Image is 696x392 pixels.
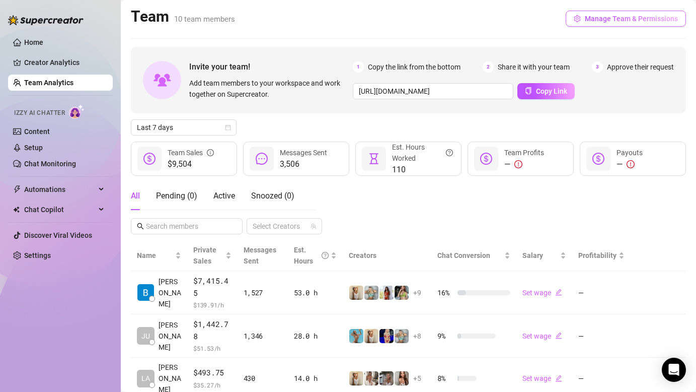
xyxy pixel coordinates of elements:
span: Approve their request [607,61,674,73]
span: info-circle [207,147,214,158]
span: $493.75 [193,367,231,379]
span: [PERSON_NAME] [159,276,181,309]
span: JU [141,331,150,342]
span: dollar-circle [143,153,156,165]
span: Team Profits [504,149,544,157]
span: 110 [392,164,453,176]
span: Copy Link [536,87,567,95]
span: Private Sales [193,246,216,265]
span: $9,504 [168,158,214,170]
span: Copy the link from the bottom [368,61,460,73]
span: edit [555,332,562,339]
span: [PERSON_NAME] [159,319,181,353]
img: Nora [395,371,409,385]
span: setting [574,15,581,22]
span: team [311,223,317,229]
span: Salary [522,251,543,259]
div: Team Sales [168,147,214,158]
img: Dominis [349,329,363,343]
span: Profitability [578,251,616,259]
span: 16 % [437,287,453,298]
span: + 8 [413,331,421,342]
span: dollar-circle [480,153,492,165]
div: 1,527 [244,287,282,298]
img: Milu [364,371,378,385]
span: question-circle [446,142,453,164]
div: 53.0 h [294,287,337,298]
span: $7,415.45 [193,275,231,299]
span: 3,506 [280,158,327,170]
span: hourglass [368,153,380,165]
span: edit [555,375,562,382]
div: — [616,158,643,170]
span: Automations [24,181,96,198]
a: Team Analytics [24,79,73,87]
a: Set wageedit [522,289,562,297]
span: Chat Conversion [437,251,490,259]
span: LA [141,373,150,384]
span: Messages Sent [280,149,327,157]
th: Name [131,240,187,271]
img: AI Chatter [69,104,85,119]
span: 1 [353,61,364,73]
span: $ 35.27 /h [193,380,231,390]
div: Pending ( 0 ) [156,190,197,202]
img: Olivia [395,329,409,343]
div: All [131,190,140,202]
span: Add team members to your workspace and work together on Supercreator. [189,78,349,100]
th: Creators [343,240,431,271]
span: exclamation-circle [514,160,522,168]
img: Natalia [379,371,394,385]
div: 28.0 h [294,331,337,342]
span: $ 139.91 /h [193,300,231,310]
a: Set wageedit [522,374,562,382]
span: Payouts [616,149,643,157]
span: Izzy AI Chatter [14,108,65,118]
span: Name [137,250,173,261]
img: Linnebel [379,286,394,300]
img: Barbara van der… [137,284,154,301]
span: + 5 [413,373,421,384]
button: Manage Team & Permissions [566,11,686,27]
span: Share it with your team [498,61,570,73]
td: — [572,314,631,358]
span: 10 team members [174,15,235,24]
a: Creator Analytics [24,54,105,71]
div: 1,346 [244,331,282,342]
img: Shary [395,286,409,300]
span: $1,442.78 [193,318,231,342]
img: Chat Copilot [13,206,20,213]
span: $ 51.53 /h [193,343,231,353]
div: — [504,158,544,170]
button: Copy Link [517,83,575,99]
img: Megan [349,371,363,385]
img: Megan [364,329,378,343]
a: Discover Viral Videos [24,231,92,239]
span: Chat Copilot [24,202,96,218]
span: Last 7 days [137,120,230,135]
a: Chat Monitoring [24,160,76,168]
span: thunderbolt [13,185,21,193]
span: Messages Sent [244,246,276,265]
div: Open Intercom Messenger [662,358,686,382]
a: Setup [24,144,43,152]
span: 2 [483,61,494,73]
div: Est. Hours [294,244,329,267]
span: edit [555,289,562,296]
span: 8 % [437,373,453,384]
span: search [137,223,144,230]
span: 3 [592,61,603,73]
div: 430 [244,373,282,384]
img: Olivia [364,286,378,300]
div: 14.0 h [294,373,337,384]
span: Invite your team! [189,60,353,73]
span: + 9 [413,287,421,298]
span: exclamation-circle [627,160,635,168]
img: logo-BBDzfeDw.svg [8,15,84,25]
span: 9 % [437,331,453,342]
a: Home [24,38,43,46]
div: Est. Hours Worked [392,142,453,164]
span: dollar-circle [592,153,604,165]
span: question-circle [322,244,329,267]
span: Active [213,191,235,201]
